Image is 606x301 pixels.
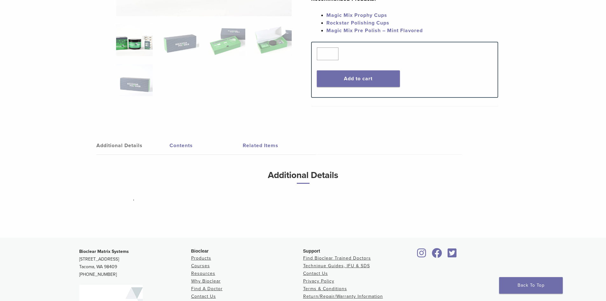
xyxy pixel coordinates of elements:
a: Why Bioclear [191,278,221,284]
a: Contents [170,137,243,154]
a: Privacy Policy [303,278,334,284]
a: Bioclear [415,252,428,258]
button: Add to cart [317,70,400,87]
a: Contact Us [191,294,216,299]
strong: Bioclear Matrix Systems [79,249,129,254]
a: Additional Details [96,137,170,154]
img: Rockstar (RS) Polishing Kit - Image 4 [255,24,291,56]
a: Products [191,255,211,261]
img: DSC_6582-copy-324x324.jpg [116,24,153,56]
p: [STREET_ADDRESS] Tacoma, WA 98409 [PHONE_NUMBER] [79,248,191,278]
a: Magic Mix Prophy Cups [326,12,387,18]
a: Bioclear [446,252,459,258]
a: Magic Mix Pre Polish – Mint Flavored [326,27,423,34]
a: Back To Top [499,277,563,294]
a: Bioclear [430,252,444,258]
span: Bioclear [191,248,209,254]
a: Return/Repair/Warranty Information [303,294,383,299]
a: Find A Doctor [191,286,223,291]
p: . [133,194,473,203]
span: Support [303,248,320,254]
a: Technique Guides, IFU & SDS [303,263,370,269]
a: Terms & Conditions [303,286,347,291]
a: Contact Us [303,271,328,276]
a: Resources [191,271,215,276]
a: Courses [191,263,210,269]
img: Rockstar (RS) Polishing Kit - Image 3 [209,24,245,56]
img: Rockstar (RS) Polishing Kit - Image 2 [162,24,199,56]
img: Rockstar (RS) Polishing Kit - Image 5 [116,64,153,96]
a: Find Bioclear Trained Doctors [303,255,371,261]
h3: Additional Details [133,168,473,189]
a: Rockstar Polishing Cups [326,20,389,26]
a: Related Items [243,137,316,154]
